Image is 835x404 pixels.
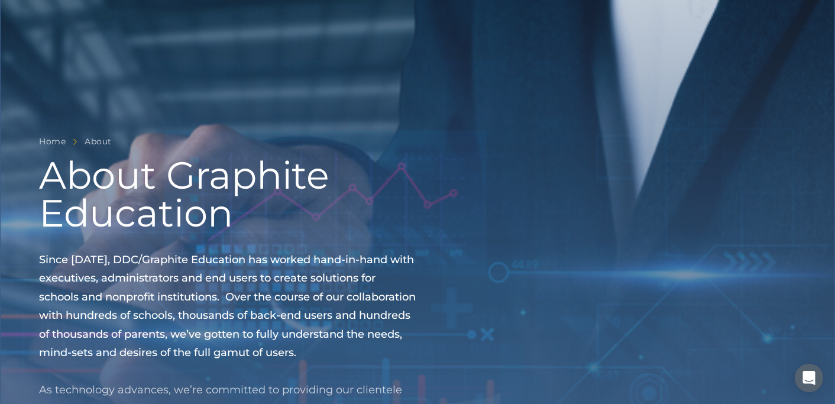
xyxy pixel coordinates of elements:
[39,253,416,360] span: Since [DATE], DDC/Graphite Education has worked hand-in-hand with executives, administrators and ...
[39,156,417,232] h1: About Graphite Education
[795,364,823,392] div: Open Intercom Messenger
[39,134,66,149] a: Home
[85,134,112,149] a: About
